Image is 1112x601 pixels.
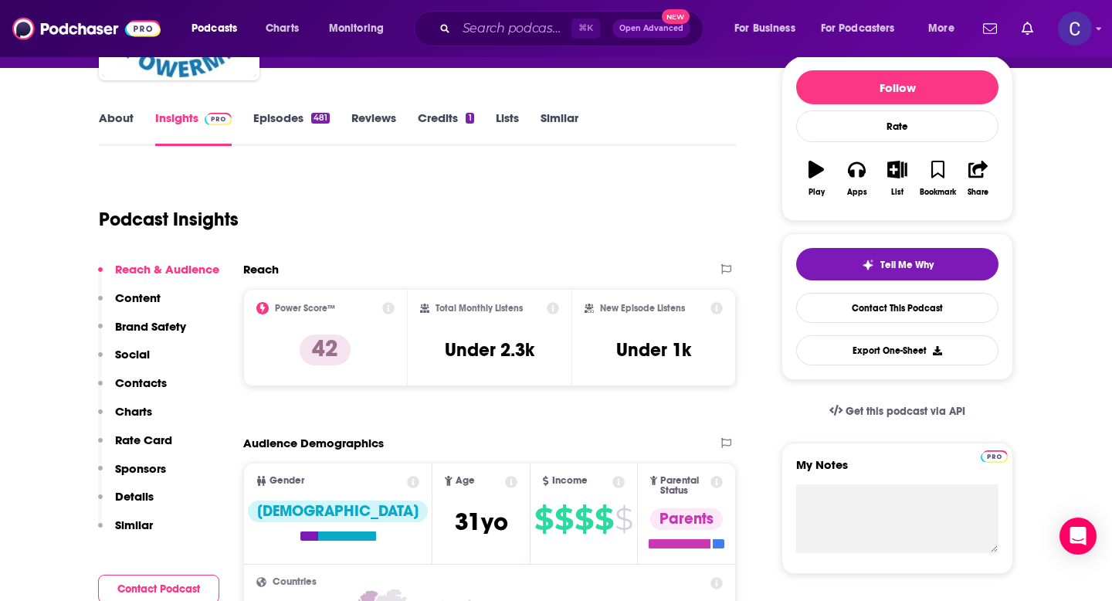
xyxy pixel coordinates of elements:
div: Search podcasts, credits, & more... [429,11,718,46]
a: Charts [256,16,308,41]
p: Details [115,489,154,504]
a: Similar [541,110,578,146]
span: $ [554,507,573,531]
a: Lists [496,110,519,146]
h2: Audience Demographics [243,436,384,450]
span: Podcasts [192,18,237,39]
button: Brand Safety [98,319,186,348]
div: Share [968,188,988,197]
button: Rate Card [98,433,172,461]
img: Podchaser Pro [205,113,232,125]
button: open menu [318,16,404,41]
a: Show notifications dropdown [977,15,1003,42]
button: tell me why sparkleTell Me Why [796,248,998,280]
button: Export One-Sheet [796,335,998,365]
span: Charts [266,18,299,39]
div: 1 [466,113,473,124]
p: 42 [300,334,351,365]
button: Apps [836,151,876,206]
p: Sponsors [115,461,166,476]
span: Monitoring [329,18,384,39]
span: For Business [734,18,795,39]
button: Bookmark [917,151,958,206]
div: List [891,188,903,197]
div: Parents [650,508,723,530]
span: Logged in as publicityxxtina [1058,12,1092,46]
button: Social [98,347,150,375]
button: Charts [98,404,152,433]
button: Details [98,489,154,518]
div: Apps [847,188,867,197]
button: open menu [811,16,917,41]
img: Podchaser Pro [981,450,1008,463]
span: ⌘ K [571,19,600,39]
button: open menu [181,16,257,41]
p: Brand Safety [115,319,186,334]
div: Open Intercom Messenger [1059,518,1097,555]
span: For Podcasters [821,18,895,39]
h2: Reach [243,262,279,277]
p: Reach & Audience [115,262,219,277]
span: Parental Status [660,476,707,496]
span: Gender [270,476,304,486]
span: 31 yo [455,507,508,537]
a: Reviews [351,110,396,146]
button: Similar [98,518,153,546]
button: Follow [796,70,998,104]
h2: Total Monthly Listens [436,303,523,314]
img: Podchaser - Follow, Share and Rate Podcasts [12,14,161,43]
a: Show notifications dropdown [1015,15,1039,42]
button: Show profile menu [1058,12,1092,46]
p: Content [115,290,161,305]
span: Countries [273,577,317,587]
button: List [877,151,917,206]
button: open menu [724,16,815,41]
button: Open AdvancedNew [612,19,690,38]
button: Content [98,290,161,319]
span: More [928,18,954,39]
button: Contacts [98,375,167,404]
div: Rate [796,110,998,142]
label: My Notes [796,457,998,484]
span: Age [456,476,475,486]
span: New [662,9,690,24]
h2: Power Score™ [275,303,335,314]
button: Reach & Audience [98,262,219,290]
h3: Under 1k [616,338,691,362]
span: $ [534,507,553,531]
span: Open Advanced [619,25,683,32]
div: [DEMOGRAPHIC_DATA] [248,501,428,522]
a: About [99,110,134,146]
span: Income [552,476,588,486]
img: User Profile [1058,12,1092,46]
input: Search podcasts, credits, & more... [456,16,571,41]
a: InsightsPodchaser Pro [155,110,232,146]
p: Rate Card [115,433,172,447]
a: Get this podcast via API [817,392,978,430]
p: Charts [115,404,152,419]
div: Bookmark [920,188,956,197]
a: Pro website [981,448,1008,463]
p: Social [115,347,150,362]
div: Play [809,188,825,197]
button: Sponsors [98,461,166,490]
span: Get this podcast via API [846,405,965,418]
a: Credits1 [418,110,473,146]
span: Tell Me Why [880,259,934,271]
button: Share [958,151,998,206]
h1: Podcast Insights [99,208,239,231]
p: Contacts [115,375,167,390]
button: Play [796,151,836,206]
h2: New Episode Listens [600,303,685,314]
span: $ [595,507,613,531]
p: Similar [115,518,153,532]
button: open menu [917,16,974,41]
span: $ [575,507,593,531]
span: $ [615,507,632,531]
a: Episodes481 [253,110,330,146]
div: 481 [311,113,330,124]
h3: Under 2.3k [445,338,534,362]
img: tell me why sparkle [862,259,874,271]
a: Contact This Podcast [796,293,998,323]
